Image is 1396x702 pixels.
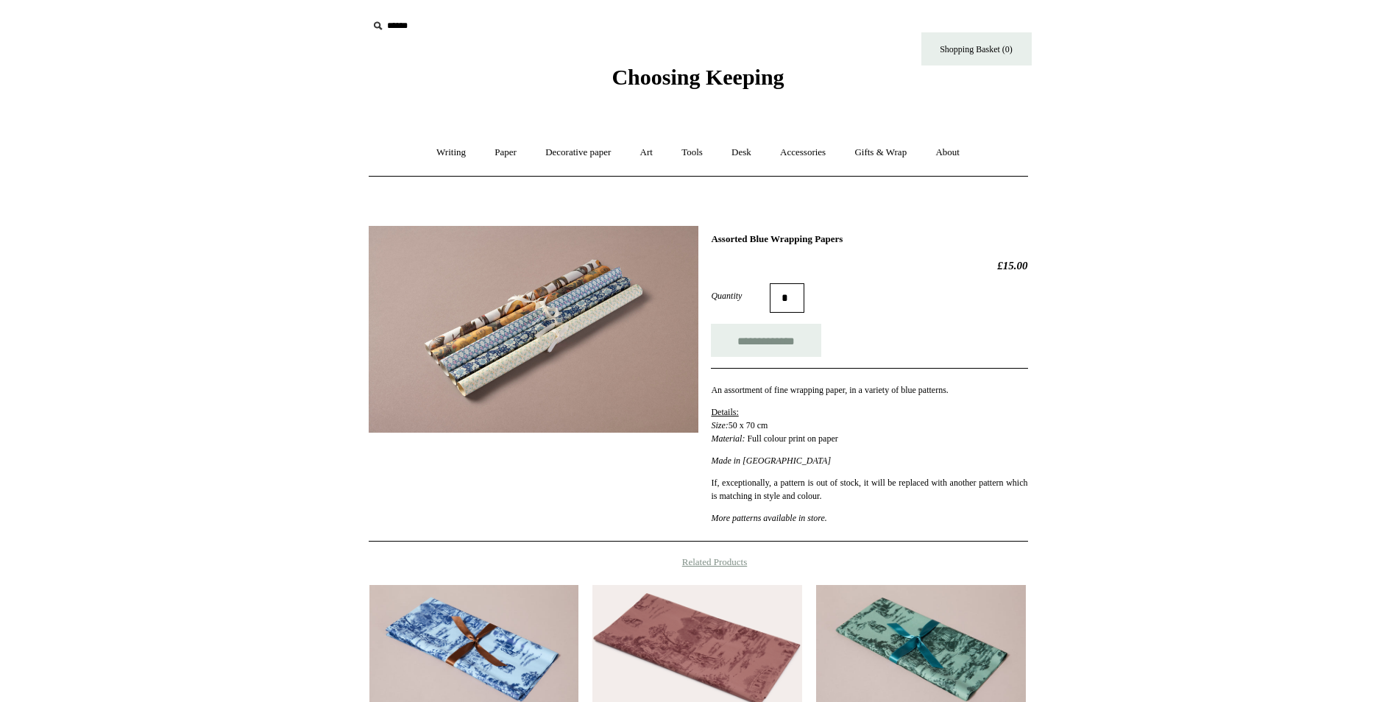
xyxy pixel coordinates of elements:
a: Tools [668,133,716,172]
a: Decorative paper [532,133,624,172]
em: More patterns available in store. [711,513,826,523]
a: Art [627,133,666,172]
a: Shopping Basket (0) [921,32,1032,65]
a: Paper [481,133,530,172]
label: Quantity [711,289,770,302]
a: Accessories [767,133,839,172]
h2: £15.00 [711,259,1027,272]
p: 50 x 70 cm Full colour print on paper [711,405,1027,445]
p: If, exceptionally, a pattern is out of stock, it will be replaced with another pattern which is m... [711,476,1027,503]
em: Made in [GEOGRAPHIC_DATA] [711,455,831,466]
span: Details: [711,407,738,417]
span: Choosing Keeping [612,65,784,89]
a: Gifts & Wrap [841,133,920,172]
a: Choosing Keeping [612,77,784,87]
h4: Related Products [330,556,1066,568]
em: Size: [711,420,728,430]
img: Assorted Blue Wrapping Papers [369,226,698,433]
h1: Assorted Blue Wrapping Papers [711,233,1027,245]
p: An assortment of fine wrapping paper, in a variety of blue patterns. [711,383,1027,397]
a: About [922,133,973,172]
a: Desk [718,133,765,172]
em: Material: [711,433,745,444]
a: Writing [423,133,479,172]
